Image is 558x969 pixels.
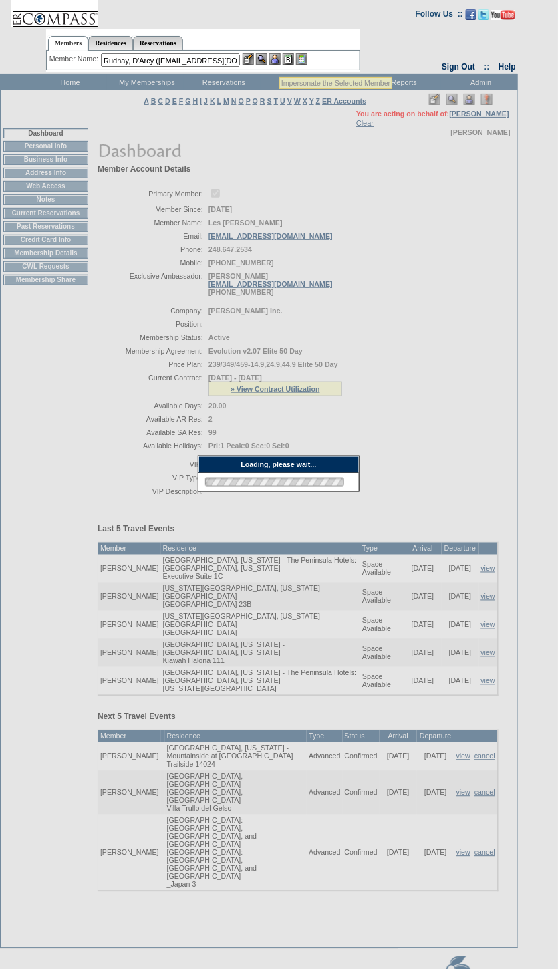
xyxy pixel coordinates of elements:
div: Loading, please wait... [198,456,359,473]
img: Impersonate [269,53,281,65]
a: Subscribe to our YouTube Channel [491,13,515,21]
img: Become our fan on Facebook [466,9,476,20]
a: Follow us on Twitter [478,13,489,21]
img: Follow us on Twitter [478,9,489,20]
a: Become our fan on Facebook [466,13,476,21]
span: :: [484,62,490,72]
div: Member Name: [49,53,101,65]
a: Sign Out [442,62,475,72]
td: Follow Us :: [416,8,463,24]
a: Members [48,36,89,51]
a: Residences [88,36,133,50]
img: b_edit.gif [243,53,254,65]
a: Reservations [133,36,183,50]
img: Reservations [283,53,294,65]
img: Subscribe to our YouTube Channel [491,10,515,20]
img: View [256,53,267,65]
a: Help [499,62,516,72]
img: b_calculator.gif [296,53,307,65]
img: loading.gif [201,476,348,489]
